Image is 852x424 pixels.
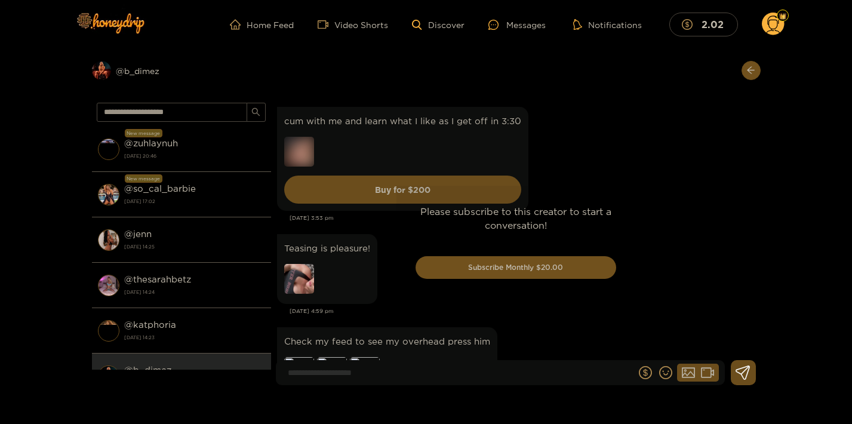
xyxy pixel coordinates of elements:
span: search [251,107,260,118]
img: conversation [98,275,119,296]
button: search [247,103,266,122]
strong: [DATE] 14:23 [124,332,265,343]
button: Notifications [570,19,645,30]
img: conversation [98,184,119,205]
div: @b_dimez [92,61,271,80]
img: Fan Level [779,13,786,20]
div: New message [125,129,162,137]
strong: @ katphoria [124,319,176,330]
span: dollar [682,19,699,30]
a: Home Feed [230,19,294,30]
button: 2.02 [669,13,738,36]
span: video-camera [318,19,334,30]
strong: @ b_dimez [124,365,171,375]
img: conversation [98,320,119,342]
img: conversation [98,139,119,160]
mark: 2.02 [700,18,725,30]
a: Discover [412,20,464,30]
strong: [DATE] 17:02 [124,196,265,207]
strong: @ thesarahbetz [124,274,191,284]
button: Subscribe Monthly $20.00 [416,256,616,279]
img: conversation [98,229,119,251]
span: arrow-left [746,66,755,76]
p: Please subscribe to this creator to start a conversation! [416,205,616,232]
div: New message [125,174,162,183]
strong: [DATE] 14:25 [124,241,265,252]
button: arrow-left [742,61,761,80]
div: Messages [488,18,546,32]
span: home [230,19,247,30]
strong: @ so_cal_barbie [124,183,196,193]
strong: [DATE] 20:46 [124,150,265,161]
strong: @ jenn [124,229,152,239]
img: conversation [98,365,119,387]
strong: [DATE] 14:24 [124,287,265,297]
a: Video Shorts [318,19,388,30]
strong: @ zuhlaynuh [124,138,178,148]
